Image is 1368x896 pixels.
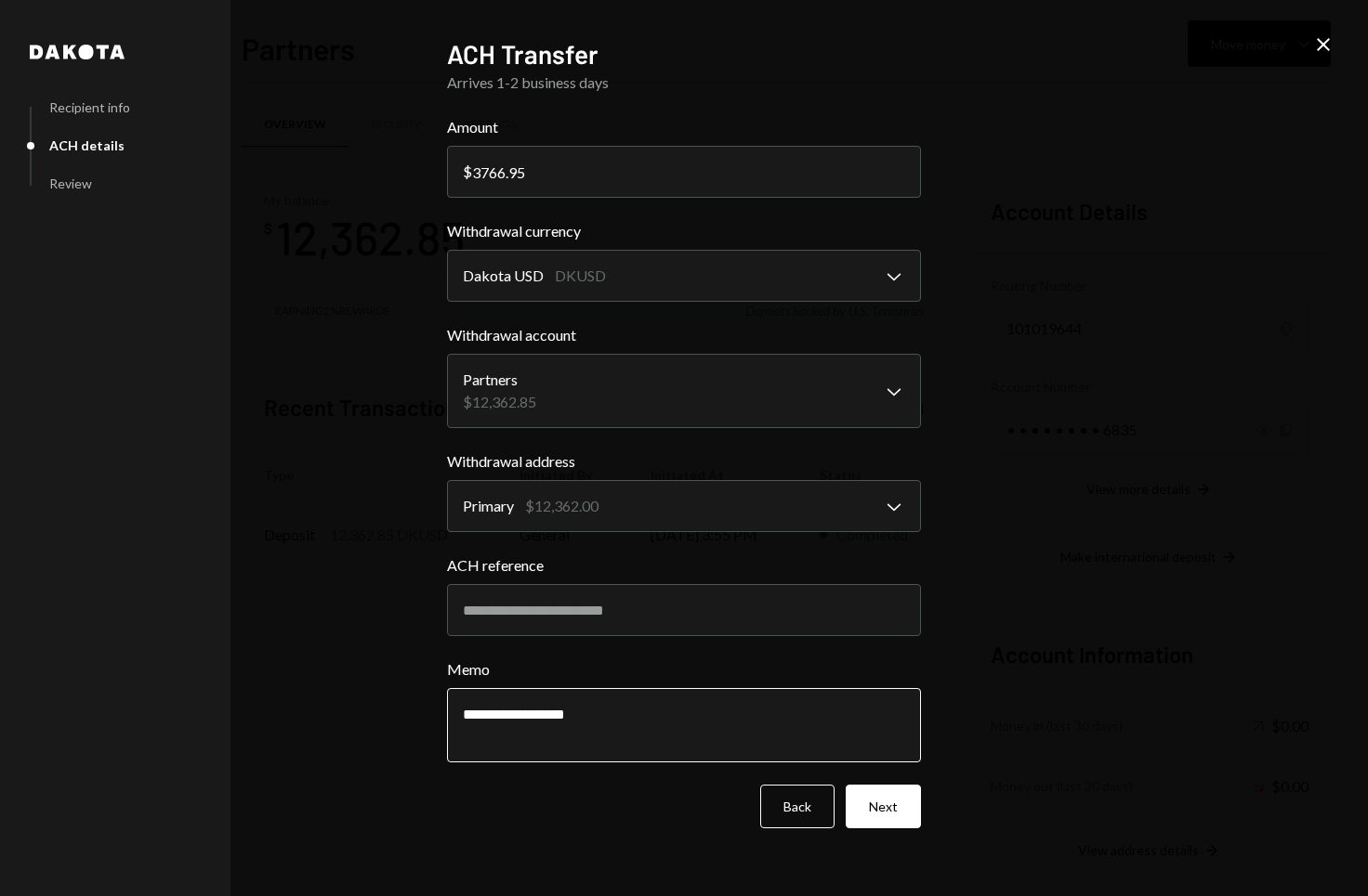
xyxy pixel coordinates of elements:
[447,480,921,532] button: Withdrawal address
[447,36,921,72] h2: ACH Transfer
[463,162,472,180] div: $
[447,220,921,242] label: Withdrawal currency
[760,785,835,828] button: Back
[49,137,125,153] div: ACH details
[447,354,921,428] button: Withdrawal account
[447,658,921,681] label: Memo
[49,99,130,115] div: Recipient info
[447,554,921,577] label: ACH reference
[447,116,921,138] label: Amount
[447,250,921,302] button: Withdrawal currency
[447,146,921,198] input: 0.00
[555,265,606,287] div: DKUSD
[447,450,921,473] label: Withdrawal address
[447,71,921,94] div: Arrives 1-2 business days
[846,785,921,828] button: Next
[525,495,598,517] div: $12,362.00
[447,324,921,346] label: Withdrawal account
[49,175,92,191] div: Review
